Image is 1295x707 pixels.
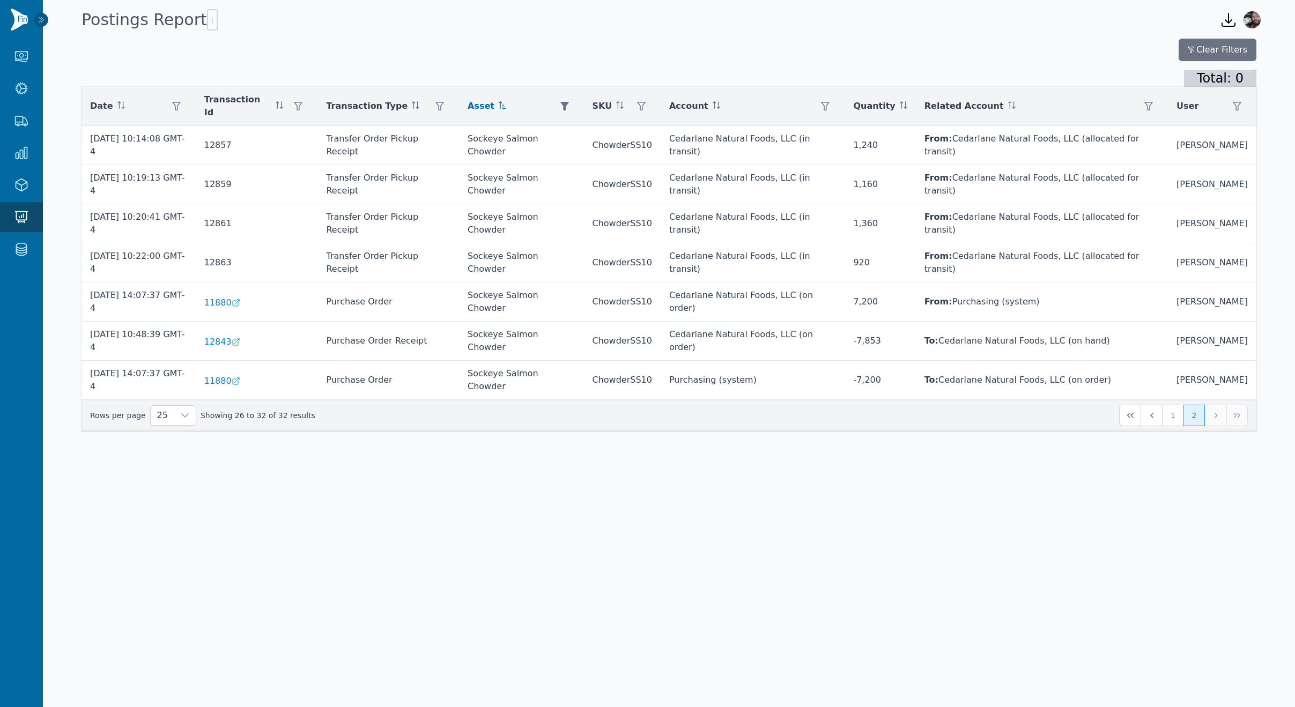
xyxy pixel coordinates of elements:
span: From: [924,251,952,261]
td: 7,200 [845,282,915,322]
td: ChowderSS10 [584,282,661,322]
td: [PERSON_NAME] [1168,322,1256,361]
span: 12861 [204,218,232,228]
button: Clear Filters [1179,39,1256,61]
td: [DATE] 10:22:00 GMT-4 [82,243,196,282]
td: Cedarlane Natural Foods, LLC (allocated for transit) [916,243,1168,282]
td: [DATE] 10:20:41 GMT-4 [82,204,196,243]
td: Purchasing (system) [661,361,845,400]
span: Transaction Id [204,93,272,119]
span: 12857 [204,140,232,150]
td: Sockeye Salmon Chowder [459,126,584,165]
td: Cedarlane Natural Foods, LLC (on hand) [916,322,1168,361]
button: Page 1 [1162,405,1183,426]
td: Transfer Order Pickup Receipt [317,126,459,165]
td: Cedarlane Natural Foods, LLC (on order) [661,322,845,361]
a: 12843 [204,336,309,348]
img: Finventory [11,9,28,31]
span: Account [669,100,708,113]
td: Cedarlane Natural Foods, LLC (on order) [916,361,1168,400]
span: Showing 26 to 32 of 32 results [201,410,315,421]
td: [PERSON_NAME] [1168,204,1256,243]
td: Sockeye Salmon Chowder [459,322,584,361]
span: 12859 [204,179,232,189]
td: [DATE] 10:14:08 GMT-4 [82,126,196,165]
button: First Page [1119,405,1141,426]
span: Quantity [853,100,895,113]
td: Purchasing (system) [916,282,1168,322]
td: ChowderSS10 [584,243,661,282]
td: ChowderSS10 [584,165,661,204]
td: [DATE] 14:07:37 GMT-4 [82,282,196,322]
span: User [1176,100,1198,113]
td: ChowderSS10 [584,361,661,400]
td: [DATE] 10:48:39 GMT-4 [82,322,196,361]
td: [PERSON_NAME] [1168,361,1256,400]
td: ChowderSS10 [584,204,661,243]
span: 12863 [204,257,232,267]
td: Cedarlane Natural Foods, LLC (allocated for transit) [916,126,1168,165]
td: [PERSON_NAME] [1168,126,1256,165]
button: Page 2 [1183,405,1205,426]
td: Transfer Order Pickup Receipt [317,204,459,243]
span: 11880 [204,375,232,388]
td: Sockeye Salmon Chowder [459,361,584,400]
td: [PERSON_NAME] [1168,165,1256,204]
span: From: [924,173,952,183]
span: Transaction Type [326,100,408,113]
span: Asset [468,100,494,113]
span: SKU [593,100,612,113]
td: Purchase Order [317,282,459,322]
a: 11880 [204,375,309,388]
td: [DATE] 10:19:13 GMT-4 [82,165,196,204]
button: Previous Page [1141,405,1162,426]
span: From: [924,212,952,222]
span: Date [90,100,113,113]
td: Cedarlane Natural Foods, LLC (allocated for transit) [916,165,1168,204]
span: 12843 [204,336,232,348]
span: To: [924,336,938,346]
td: ChowderSS10 [584,322,661,361]
td: Cedarlane Natural Foods, LLC (on order) [661,282,845,322]
td: [DATE] 14:07:37 GMT-4 [82,361,196,400]
span: To: [924,375,938,385]
td: [PERSON_NAME] [1168,243,1256,282]
td: 1,160 [845,165,915,204]
td: 1,360 [845,204,915,243]
td: Sockeye Salmon Chowder [459,243,584,282]
td: Sockeye Salmon Chowder [459,204,584,243]
td: Cedarlane Natural Foods, LLC (in transit) [661,204,845,243]
td: Transfer Order Pickup Receipt [317,165,459,204]
div: Total: 0 [1184,70,1256,87]
td: 1,240 [845,126,915,165]
td: Cedarlane Natural Foods, LLC (allocated for transit) [916,204,1168,243]
td: Sockeye Salmon Chowder [459,282,584,322]
td: -7,200 [845,361,915,400]
span: Related Account [924,100,1004,113]
td: Cedarlane Natural Foods, LLC (in transit) [661,165,845,204]
h1: Postings Report [82,9,218,31]
span: 11880 [204,296,232,309]
td: Transfer Order Pickup Receipt [317,243,459,282]
td: [PERSON_NAME] [1168,282,1256,322]
a: 11880 [204,296,309,309]
img: Gareth Morales [1244,11,1261,28]
td: Purchase Order [317,361,459,400]
td: ChowderSS10 [584,126,661,165]
td: Sockeye Salmon Chowder [459,165,584,204]
td: 920 [845,243,915,282]
td: Cedarlane Natural Foods, LLC (in transit) [661,243,845,282]
td: Purchase Order Receipt [317,322,459,361]
td: -7,853 [845,322,915,361]
span: From: [924,133,952,144]
span: From: [924,296,952,307]
span: Rows per page [151,406,174,425]
td: Cedarlane Natural Foods, LLC (in transit) [661,126,845,165]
